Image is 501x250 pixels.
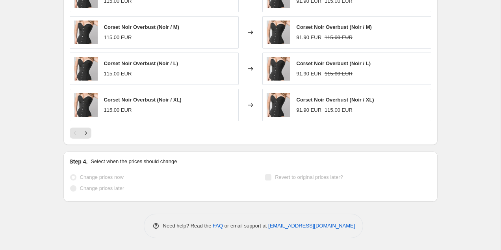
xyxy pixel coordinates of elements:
img: Corset-Noir-Overbust_80x.jpg [74,57,98,81]
span: Corset Noir Overbust (Noir / XL) [297,97,374,103]
button: Next [80,128,91,139]
img: Corset-Noir-Overbust_80x.jpg [74,21,98,44]
div: 91.90 EUR [297,106,322,114]
span: Corset Noir Overbust (Noir / M) [297,24,372,30]
img: Corset-Noir-Overbust_80x.jpg [74,93,98,117]
a: FAQ [213,223,223,229]
span: Revert to original prices later? [275,174,343,180]
span: Change prices now [80,174,124,180]
span: Corset Noir Overbust (Noir / L) [297,60,371,66]
img: Corset-Noir-Overbust_80x.jpg [267,57,290,81]
div: 115.00 EUR [104,106,132,114]
span: Change prices later [80,185,124,191]
strike: 115.00 EUR [325,70,353,78]
div: 91.90 EUR [297,34,322,41]
a: [EMAIL_ADDRESS][DOMAIN_NAME] [268,223,355,229]
div: 115.00 EUR [104,34,132,41]
span: Need help? Read the [163,223,213,229]
strike: 115.00 EUR [325,34,353,41]
p: Select when the prices should change [91,158,177,165]
div: 115.00 EUR [104,70,132,78]
span: or email support at [223,223,268,229]
img: Corset-Noir-Overbust_80x.jpg [267,93,290,117]
h2: Step 4. [70,158,88,165]
nav: Pagination [70,128,91,139]
strike: 115.00 EUR [325,106,353,114]
span: Corset Noir Overbust (Noir / M) [104,24,179,30]
img: Corset-Noir-Overbust_80x.jpg [267,21,290,44]
span: Corset Noir Overbust (Noir / XL) [104,97,182,103]
span: Corset Noir Overbust (Noir / L) [104,60,178,66]
div: 91.90 EUR [297,70,322,78]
